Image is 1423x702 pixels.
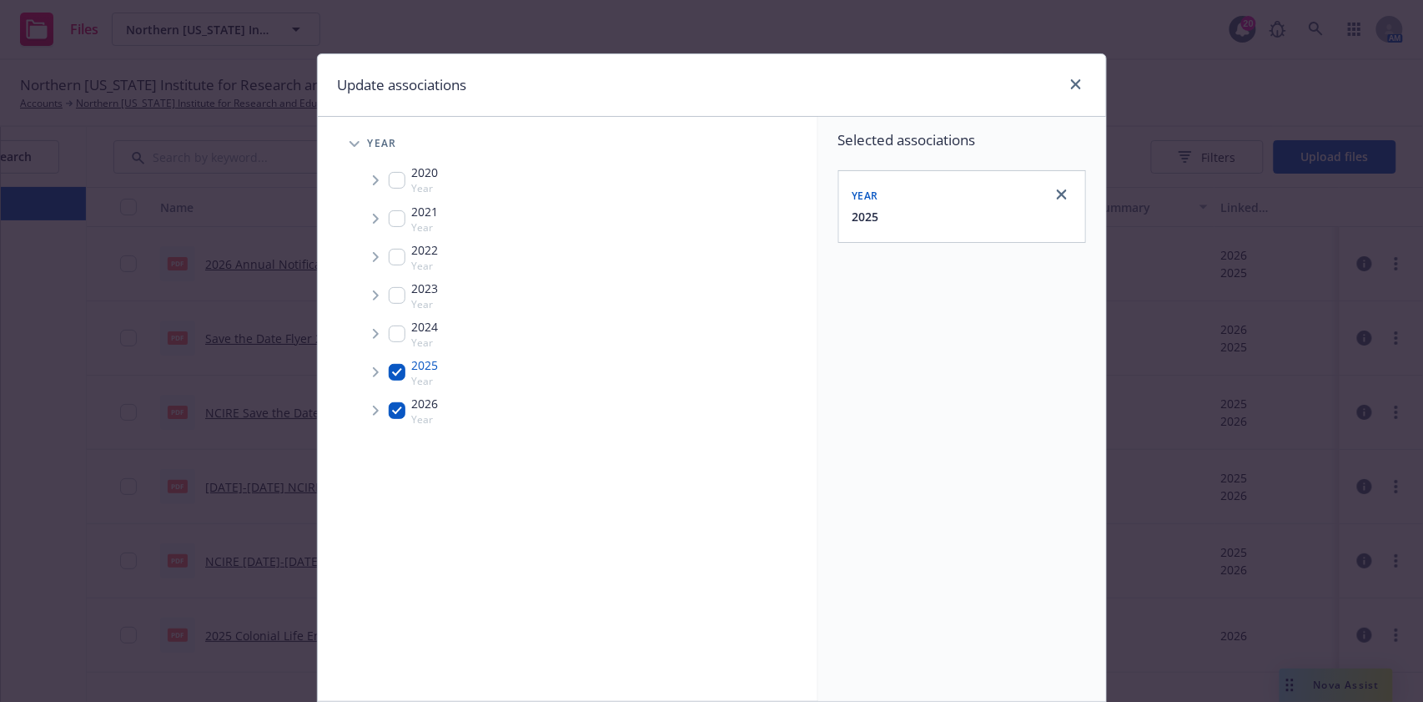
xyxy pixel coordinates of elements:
span: 2023 [412,280,439,297]
span: Year [368,139,397,149]
span: Year [412,181,439,195]
span: Selected associations [838,130,1086,150]
span: Year [412,374,439,388]
div: Tree Example [318,127,817,430]
span: Year [412,336,439,350]
a: close [1052,184,1072,205]
span: 2021 [412,203,439,220]
button: 2025 [852,208,879,225]
span: 2025 [412,356,439,374]
span: Year [412,220,439,235]
span: 2024 [412,318,439,336]
span: Year [412,259,439,273]
span: 2026 [412,395,439,412]
span: 2020 [412,164,439,181]
h1: Update associations [338,74,467,96]
a: close [1066,74,1086,94]
span: 2022 [412,241,439,259]
span: Year [412,412,439,427]
span: Year [412,297,439,311]
span: Year [852,189,878,203]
